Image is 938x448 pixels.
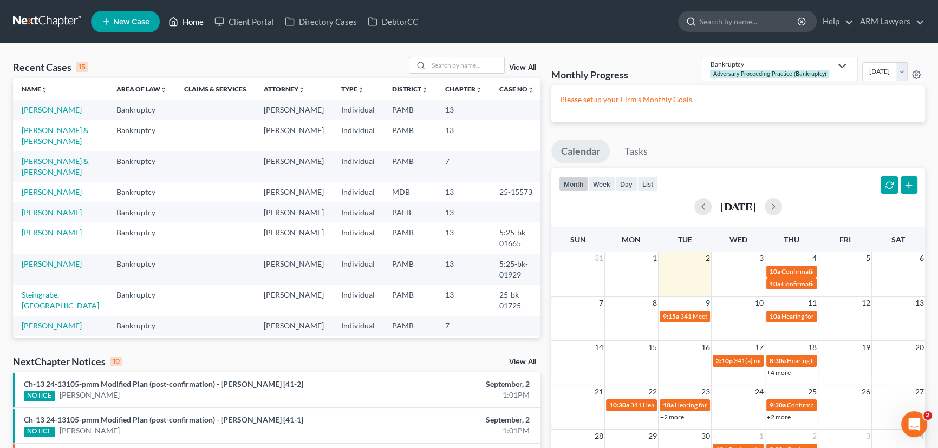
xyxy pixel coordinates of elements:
[767,413,791,421] a: +2 more
[108,182,175,202] td: Bankruptcy
[588,176,615,191] button: week
[368,390,530,400] div: 1:01PM
[333,182,383,202] td: Individual
[13,355,122,368] div: NextChapter Notices
[784,235,799,244] span: Thu
[383,202,437,222] td: PAEB
[710,70,829,78] div: Adversary Proceeding Practice (Bankruptcy)
[594,252,604,265] span: 31
[491,254,543,285] td: 5:25-bk-01929
[770,312,780,320] span: 10a
[368,425,530,436] div: 1:01PM
[807,385,818,398] span: 25
[333,120,383,151] td: Individual
[559,176,588,191] button: month
[758,430,765,443] span: 1
[680,312,716,320] span: 341 Meeting
[807,341,818,354] span: 18
[770,357,786,365] span: 8:30a
[787,401,911,409] span: Confirmation Hearing for [PERSON_NAME]
[383,222,437,253] td: PAMB
[255,316,333,336] td: [PERSON_NAME]
[108,254,175,285] td: Bankruptcy
[108,202,175,222] td: Bankruptcy
[13,61,88,74] div: Recent Cases
[781,312,918,320] span: Hearing for [PERSON_NAME] [PERSON_NAME]
[383,151,437,182] td: PAMB
[383,316,437,336] td: PAMB
[630,401,727,409] span: 341 Hearing for [PERSON_NAME]
[333,202,383,222] td: Individual
[758,252,765,265] span: 3
[255,182,333,202] td: [PERSON_NAME]
[527,87,534,93] i: unfold_more
[333,100,383,120] td: Individual
[861,341,871,354] span: 19
[76,62,88,72] div: 15
[428,57,504,73] input: Search by name...
[437,316,491,336] td: 7
[594,430,604,443] span: 28
[901,411,927,437] iframe: Intercom live chat
[383,254,437,285] td: PAMB
[914,385,925,398] span: 27
[437,202,491,222] td: 13
[509,358,536,366] a: View All
[700,341,711,354] span: 16
[675,401,817,409] span: Hearing for [PERSON_NAME] & [PERSON_NAME]
[652,252,658,265] span: 1
[298,87,305,93] i: unfold_more
[570,235,586,244] span: Sun
[445,85,482,93] a: Chapterunfold_more
[255,222,333,253] td: [PERSON_NAME]
[647,341,658,354] span: 15
[437,285,491,315] td: 13
[720,201,756,212] h2: [DATE]
[615,176,637,191] button: day
[333,222,383,253] td: Individual
[22,187,82,196] a: [PERSON_NAME]
[108,336,175,367] td: Bankruptcy
[209,12,279,31] a: Client Portal
[160,87,167,93] i: unfold_more
[807,297,818,309] span: 11
[24,415,303,424] a: Ch-13 24-13105-pmm Modified Plan (post-confirmation) - [PERSON_NAME] [41-1]
[598,297,604,309] span: 7
[551,140,610,163] a: Calendar
[255,336,333,367] td: [PERSON_NAME]
[781,280,896,288] span: Confirmation Date for [PERSON_NAME]
[811,252,818,265] span: 4
[919,252,925,265] span: 6
[787,357,898,365] span: Hearing for Rhinesca [PERSON_NAME]
[255,254,333,285] td: [PERSON_NAME]
[770,267,780,275] span: 10a
[678,235,692,244] span: Tue
[383,336,437,367] td: PAMB
[491,285,543,315] td: 25-bk-01725
[437,254,491,285] td: 13
[710,60,831,69] div: Bankruptcy
[24,427,55,437] div: NOTICE
[770,401,786,409] span: 9:30a
[279,12,362,31] a: Directory Cases
[663,312,679,320] span: 9:15a
[663,401,674,409] span: 10a
[108,100,175,120] td: Bankruptcy
[734,357,838,365] span: 341(a) meeting for [PERSON_NAME]
[700,11,799,31] input: Search by name...
[770,280,780,288] span: 10a
[108,316,175,336] td: Bankruptcy
[754,341,765,354] span: 17
[700,430,711,443] span: 30
[551,68,628,81] h3: Monthly Progress
[509,64,536,71] a: View All
[333,254,383,285] td: Individual
[108,285,175,315] td: Bankruptcy
[705,297,711,309] span: 9
[660,413,684,421] a: +2 more
[113,18,149,26] span: New Case
[437,100,491,120] td: 13
[647,385,658,398] span: 22
[383,100,437,120] td: PAMB
[60,390,120,400] a: [PERSON_NAME]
